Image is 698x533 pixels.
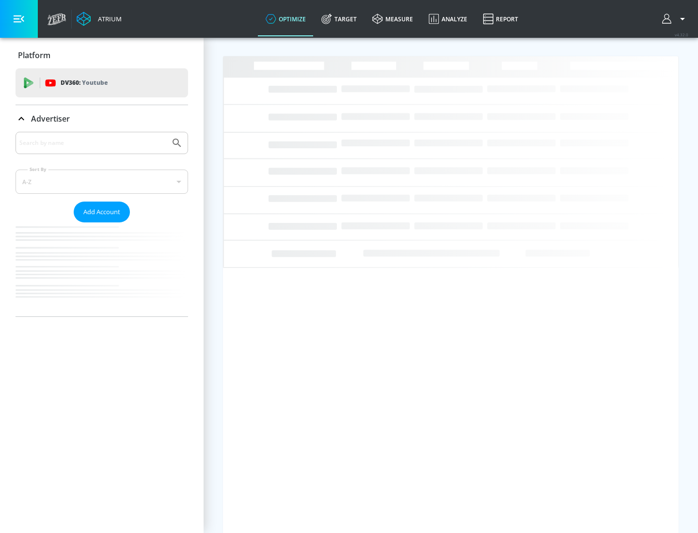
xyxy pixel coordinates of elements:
div: DV360: Youtube [16,68,188,97]
a: Report [475,1,526,36]
p: Advertiser [31,113,70,124]
span: v 4.32.0 [675,32,688,37]
a: measure [365,1,421,36]
span: Add Account [83,206,120,218]
div: Atrium [94,15,122,23]
p: Youtube [82,78,108,88]
button: Add Account [74,202,130,222]
nav: list of Advertiser [16,222,188,316]
div: Advertiser [16,132,188,316]
label: Sort By [28,166,48,172]
div: A-Z [16,170,188,194]
a: Analyze [421,1,475,36]
p: DV360: [61,78,108,88]
p: Platform [18,50,50,61]
div: Advertiser [16,105,188,132]
a: Atrium [77,12,122,26]
a: Target [314,1,365,36]
a: optimize [258,1,314,36]
input: Search by name [19,137,166,149]
div: Platform [16,42,188,69]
